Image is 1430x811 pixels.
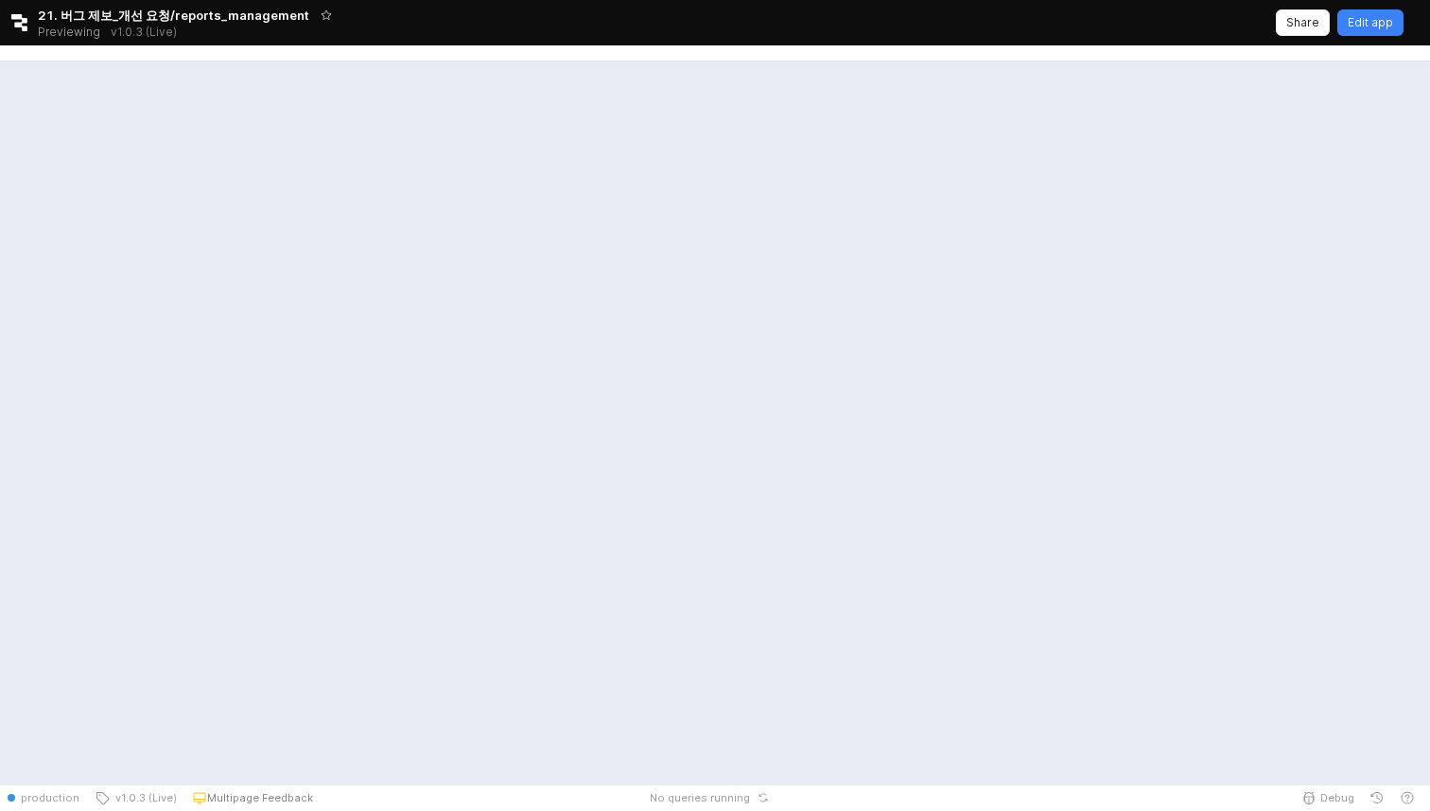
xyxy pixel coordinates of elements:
span: v1.0.3 (Live) [110,790,177,805]
p: Share [1286,15,1319,30]
p: Edit app [1348,15,1393,30]
span: Previewing [38,23,100,42]
span: production [21,790,79,805]
button: Reset app state [754,792,773,803]
span: Debug [1320,790,1354,805]
button: History [1362,785,1392,811]
span: 21. 버그 제보_개선 요청/reports_management [38,6,309,25]
button: Edit app [1337,9,1404,36]
span: No queries running [650,790,750,805]
button: Add app to favorites [317,6,336,25]
button: Multipage Feedback [184,785,321,811]
div: Previewing v1.0.3 (Live) [38,19,187,45]
button: Releases and History [100,19,187,45]
button: Help [1392,785,1422,811]
p: Multipage Feedback [207,790,313,805]
button: Debug [1294,785,1362,811]
button: v1.0.3 (Live) [87,785,184,811]
button: Share app [1276,9,1330,36]
p: v1.0.3 (Live) [111,25,177,40]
